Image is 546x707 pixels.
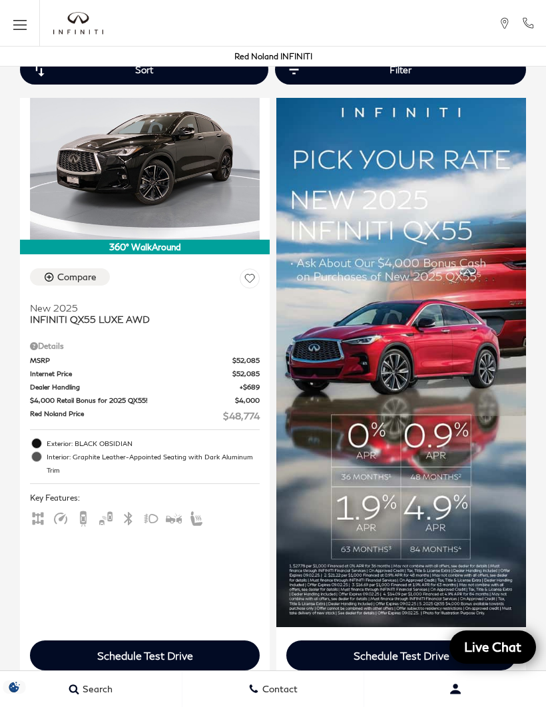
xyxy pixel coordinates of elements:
[449,630,536,664] a: Live Chat
[286,640,516,670] div: Schedule Test Drive
[75,512,91,522] span: Backup Camera
[57,271,97,283] div: Compare
[30,355,232,365] span: MSRP
[30,382,260,392] a: Dealer Handling $689
[30,409,223,423] span: Red Noland Price
[354,649,449,662] div: Schedule Test Drive
[30,314,250,325] span: INFINITI QX55 LUXE AWD
[188,512,204,522] span: Heated Seats
[79,684,113,695] span: Search
[30,294,260,325] a: New 2025INFINITI QX55 LUXE AWD
[30,355,260,365] a: MSRP $52,085
[30,512,46,522] span: AWD
[30,340,260,352] div: Pricing Details - INFINITI QX55 LUXE AWD
[53,12,103,35] img: INFINITI
[30,395,235,405] span: $4,000 Retail Bonus for 2025 QX55!
[30,640,260,670] div: Schedule Test Drive - INFINITI QX55 LUXE AWD
[20,55,268,85] button: Sort
[47,437,260,450] span: Exterior: BLACK OBSIDIAN
[30,409,260,423] a: Red Noland Price $48,774
[53,512,69,522] span: Adaptive Cruise Control
[30,268,110,286] button: Compare Vehicle
[30,369,260,379] a: Internet Price $52,085
[47,450,260,477] span: Interior: Graphite Leather-Appointed Seating with Dark Aluminum Trim
[232,355,260,365] span: $52,085
[240,268,260,293] button: Save Vehicle
[234,51,312,61] a: Red Noland INFINITI
[240,382,260,392] span: $689
[457,638,528,655] span: Live Chat
[30,67,260,240] img: 2025 INFINITI QX55 LUXE AWD
[121,512,136,522] span: Bluetooth
[223,409,260,423] span: $48,774
[30,491,260,505] span: Key Features :
[143,512,159,522] span: Fog Lights
[30,369,232,379] span: Internet Price
[275,55,526,85] button: Filter
[364,672,546,706] button: Open user profile menu
[235,395,260,405] span: $4,000
[97,649,193,662] div: Schedule Test Drive
[232,369,260,379] span: $52,085
[30,395,260,405] a: $4,000 Retail Bonus for 2025 QX55! $4,000
[30,382,240,392] span: Dealer Handling
[259,684,298,695] span: Contact
[166,512,182,522] span: Forward Collision Warning
[53,12,103,35] a: infiniti
[20,240,270,254] div: 360° WalkAround
[98,512,114,522] span: Blind Spot Monitor
[30,302,250,314] span: New 2025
